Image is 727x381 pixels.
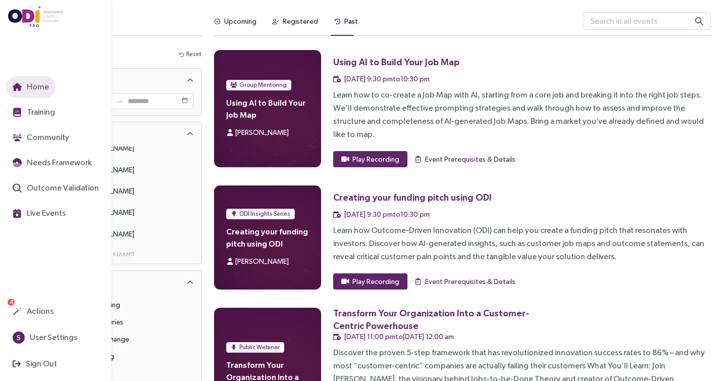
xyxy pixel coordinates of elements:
[226,97,309,121] h4: Using AI to Build Your Job Map
[6,177,106,199] button: Outcome Validation
[695,17,704,26] span: search
[116,97,124,105] span: swap-right
[8,299,15,306] sup: 4
[283,16,318,27] div: Registered
[13,209,22,218] img: Live Events
[6,101,62,123] button: Training
[116,97,124,105] span: to
[333,307,556,332] div: Transform Your Organization Into a Customer-Centric Powerhouse
[224,16,256,27] div: Upcoming
[226,225,309,250] h4: Creating your funding pitch using ODI
[333,273,407,290] button: Play Recording
[239,80,287,90] span: Group Mentoring
[333,151,407,167] button: Play Recording
[25,305,54,317] span: Actions
[425,276,515,287] span: Event Prerequisites & Details
[352,276,399,287] span: Play Recording
[333,56,459,68] div: Using AI to Build Your Job Map
[13,307,22,316] img: Actions
[6,300,60,322] button: Actions
[10,299,13,306] span: 4
[333,88,711,141] div: Learn how to co-create a Job Map with AI, starting from a core job and breaking it into the right...
[25,131,69,144] span: Community
[45,69,201,93] div: Dates
[239,342,280,352] span: Public Webinar
[344,16,358,27] div: Past
[6,353,64,375] button: Sign Out
[8,6,64,27] img: ODIpro
[333,224,711,263] div: Learn how Outcome-Driven Innovation (ODI) can help you create a funding pitch that resonates with...
[186,50,201,59] span: Reset
[425,154,515,165] span: Event Prerequisites & Details
[17,331,21,344] span: S
[13,158,22,167] img: JTBD Needs Framework
[179,49,202,60] button: Reset
[6,76,56,98] button: Home
[687,12,712,30] button: search
[333,191,492,204] div: Creating your funding pitch using ODI
[25,106,55,118] span: Training
[24,357,57,370] span: Sign Out
[413,273,516,290] button: Event Prerequisites & Details
[13,108,22,117] img: Training
[6,326,84,349] button: SUser Settings
[45,122,201,147] div: Instructor
[13,183,22,193] img: Outcome Validation
[25,156,92,169] span: Needs Framework
[6,152,98,174] button: Needs Framework
[25,181,99,194] span: Outcome Validation
[6,126,76,149] button: Community
[6,202,72,224] button: Live Events
[584,12,711,30] input: Search in all events
[344,332,454,341] span: [DATE] 11:00 pm to [DATE] 12:00 am
[344,75,430,83] span: [DATE] 9:30 pm to 10:30 pm
[352,154,399,165] span: Play Recording
[344,210,430,218] span: [DATE] 9:30 pm to 10:30 pm
[413,151,516,167] button: Event Prerequisites & Details
[235,128,289,136] span: [PERSON_NAME]
[235,257,289,265] span: [PERSON_NAME]
[239,209,290,219] span: ODI Insights Series
[44,12,202,35] h3: Live Events
[28,331,77,344] span: User Settings
[25,207,66,219] span: Live Events
[13,133,22,142] img: Community
[25,80,49,93] span: Home
[45,271,201,295] div: Type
